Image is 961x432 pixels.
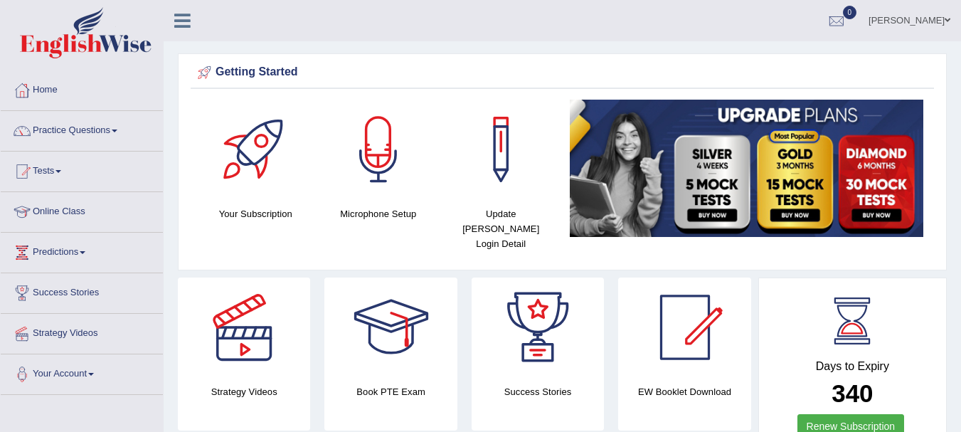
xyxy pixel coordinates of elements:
[1,273,163,309] a: Success Stories
[1,192,163,228] a: Online Class
[570,100,924,237] img: small5.jpg
[775,360,930,373] h4: Days to Expiry
[1,111,163,147] a: Practice Questions
[1,233,163,268] a: Predictions
[618,384,750,399] h4: EW Booklet Download
[1,152,163,187] a: Tests
[194,62,930,83] div: Getting Started
[832,379,873,407] b: 340
[1,314,163,349] a: Strategy Videos
[324,384,457,399] h4: Book PTE Exam
[324,206,433,221] h4: Microphone Setup
[201,206,310,221] h4: Your Subscription
[1,354,163,390] a: Your Account
[447,206,556,251] h4: Update [PERSON_NAME] Login Detail
[472,384,604,399] h4: Success Stories
[178,384,310,399] h4: Strategy Videos
[843,6,857,19] span: 0
[1,70,163,106] a: Home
